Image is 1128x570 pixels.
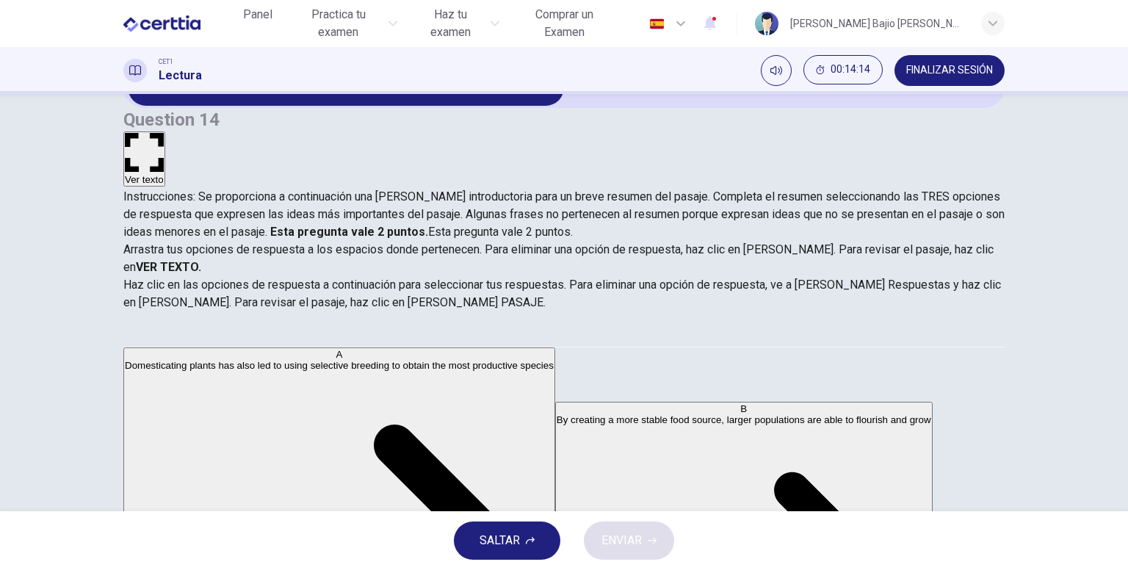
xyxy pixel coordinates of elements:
a: Panel [234,1,281,46]
strong: VER TEXTO. [136,260,201,274]
div: Choose test type tabs [123,311,1005,347]
div: Silenciar [761,55,792,86]
span: CET1 [159,57,173,67]
img: es [648,18,666,29]
a: CERTTIA logo [123,9,234,38]
span: Domesticating plants has also led to using selective breeding to obtain the most productive species [125,360,554,371]
button: Ver texto [123,131,165,187]
div: A [125,349,554,360]
span: Practica tu examen [293,6,384,41]
h4: Question 14 [123,108,1005,131]
button: 00:14:14 [803,55,883,84]
span: Haz tu examen [415,6,486,41]
span: Instrucciones: Se proporciona a continuación una [PERSON_NAME] introductoria para un breve resume... [123,190,1005,239]
div: Ocultar [803,55,883,86]
p: Arrastra tus opciones de respuesta a los espacios donde pertenecen. Para eliminar una opción de r... [123,241,1005,276]
span: Comprar un Examen [517,6,612,41]
img: CERTTIA logo [123,9,200,38]
h1: Lectura [159,67,202,84]
button: Comprar un Examen [511,1,618,46]
button: FINALIZAR SESIÓN [894,55,1005,86]
div: [PERSON_NAME] Bajio [PERSON_NAME] [790,15,963,32]
p: Haz clic en las opciones de respuesta a continuación para seleccionar tus respuestas. Para elimin... [123,276,1005,311]
span: Esta pregunta vale 2 puntos. [428,225,573,239]
button: SALTAR [454,522,560,560]
span: Panel [243,6,272,24]
span: FINALIZAR SESIÓN [906,65,993,76]
button: Panel [234,1,281,28]
strong: Esta pregunta vale 2 puntos. [267,225,428,239]
button: Haz tu examen [409,1,505,46]
img: Profile picture [755,12,778,35]
div: B [557,403,931,414]
button: Practica tu examen [287,1,403,46]
span: SALTAR [480,530,520,551]
span: By creating a more stable food source, larger populations are able to flourish and grow [557,414,931,425]
span: 00:14:14 [831,64,870,76]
